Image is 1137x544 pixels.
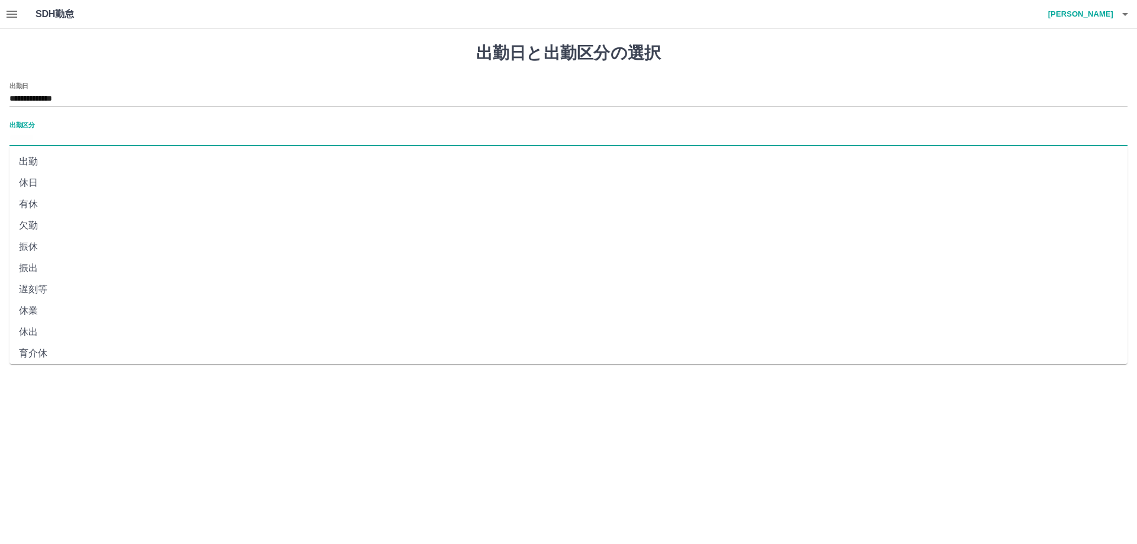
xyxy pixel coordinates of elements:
li: 遅刻等 [9,279,1128,300]
li: 休日 [9,172,1128,194]
li: 休出 [9,321,1128,343]
li: 振出 [9,257,1128,279]
li: 休業 [9,300,1128,321]
li: 欠勤 [9,215,1128,236]
li: 育介休 [9,343,1128,364]
li: 有休 [9,194,1128,215]
label: 出勤区分 [9,120,34,129]
li: 振休 [9,236,1128,257]
label: 出勤日 [9,81,28,90]
li: 出勤 [9,151,1128,172]
h1: 出勤日と出勤区分の選択 [9,43,1128,63]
